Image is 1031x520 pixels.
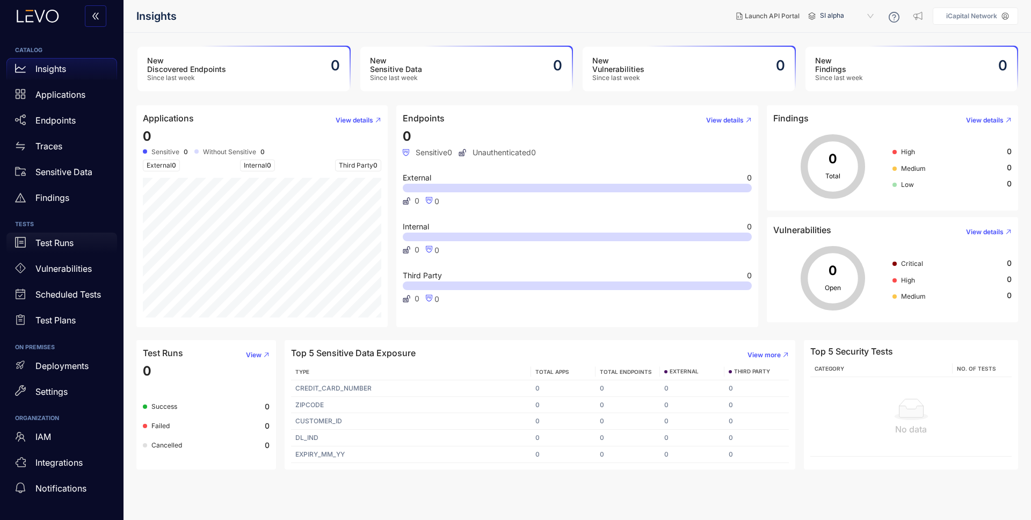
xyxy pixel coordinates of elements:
span: Low [901,180,914,189]
h3: New Vulnerabilities [592,56,644,74]
p: Settings [35,387,68,396]
td: 0 [660,446,724,463]
a: Settings [6,381,117,407]
button: View details [957,112,1012,129]
td: 0 [596,446,660,463]
span: High [901,276,915,284]
a: Findings [6,187,117,213]
a: Sensitive Data [6,161,117,187]
h2: 0 [998,57,1007,74]
span: Internal [403,223,429,230]
span: 0 [267,161,271,169]
p: Deployments [35,361,89,371]
span: Failed [151,422,170,430]
span: 0 [1007,291,1012,300]
h3: New Sensitive Data [370,56,422,74]
p: Applications [35,90,85,99]
span: TOTAL ENDPOINTS [600,369,652,375]
span: Launch API Portal [745,12,800,20]
h6: TESTS [15,221,108,228]
button: View details [957,223,1012,241]
button: View more [739,346,789,364]
span: TOTAL APPS [535,369,569,375]
h2: 0 [331,57,340,74]
h6: ORGANIZATION [15,415,108,422]
td: 0 [531,380,596,397]
h2: 0 [553,57,562,74]
p: Sensitive Data [35,167,92,177]
button: View details [327,112,381,129]
td: ZIPCODE [291,397,531,414]
a: Integrations [6,452,117,478]
span: View [246,351,262,359]
a: Endpoints [6,110,117,135]
b: 0 [265,422,270,430]
span: View details [336,117,373,124]
h4: Top 5 Security Tests [810,346,893,356]
span: 0 [434,197,439,206]
span: 0 [747,272,752,279]
span: TYPE [295,369,309,375]
span: Sensitive [151,148,179,156]
span: Category [815,365,844,372]
span: High [901,148,915,156]
span: Success [151,402,177,410]
h4: Applications [143,113,194,123]
h4: Endpoints [403,113,445,123]
td: 0 [531,397,596,414]
span: 0 [373,161,377,169]
span: 0 [1007,179,1012,188]
span: No. of Tests [957,365,996,372]
span: Since last week [147,74,226,82]
p: Traces [35,141,62,151]
p: Test Plans [35,315,76,325]
a: Insights [6,58,117,84]
span: 0 [434,245,439,255]
span: Sensitive 0 [403,148,452,157]
button: View [237,346,270,364]
p: IAM [35,432,51,442]
span: Without Sensitive [203,148,256,156]
p: Findings [35,193,69,203]
span: Critical [901,259,923,268]
span: View details [966,117,1004,124]
span: Cancelled [151,441,182,449]
span: 0 [172,161,176,169]
p: iCapital Network [946,12,997,20]
td: 0 [596,413,660,430]
span: 0 [434,294,439,304]
a: Deployments [6,355,117,381]
h6: ON PREMISES [15,344,108,351]
td: 0 [660,430,724,446]
span: Since last week [592,74,644,82]
td: 0 [660,397,724,414]
button: View details [698,112,752,129]
p: Vulnerabilities [35,264,92,273]
h2: 0 [776,57,785,74]
a: Test Runs [6,233,117,258]
h4: Test Runs [143,348,183,358]
h6: CATALOG [15,47,108,54]
span: Insights [136,10,177,23]
a: Test Plans [6,310,117,336]
span: 0 [1007,163,1012,172]
td: 0 [531,446,596,463]
h4: Findings [773,113,809,123]
td: EXPIRY_MM_YY [291,446,531,463]
td: 0 [724,446,789,463]
a: IAM [6,426,117,452]
p: Integrations [35,458,83,467]
h4: Top 5 Sensitive Data Exposure [291,348,416,358]
a: Notifications [6,478,117,503]
span: 0 [1007,259,1012,268]
span: 0 [1007,147,1012,156]
span: Since last week [370,74,422,82]
span: 0 [415,245,419,254]
td: 0 [660,380,724,397]
span: EXTERNAL [670,369,699,375]
span: External [403,174,431,182]
td: 0 [531,413,596,430]
p: Insights [35,64,66,74]
td: 0 [724,413,789,430]
td: 0 [724,397,789,414]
